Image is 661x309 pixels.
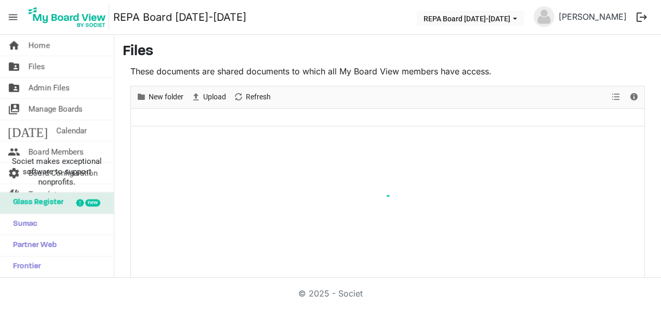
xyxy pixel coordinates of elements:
[56,120,87,141] span: Calendar
[29,35,50,56] span: Home
[113,7,246,28] a: REPA Board [DATE]-[DATE]
[8,256,41,277] span: Frontier
[5,156,109,187] span: Societ makes exceptional software to support nonprofits.
[8,235,57,256] span: Partner Web
[534,6,554,27] img: no-profile-picture.svg
[554,6,631,27] a: [PERSON_NAME]
[29,56,45,77] span: Files
[123,43,653,61] h3: Files
[8,35,20,56] span: home
[25,4,113,30] a: My Board View Logo
[8,56,20,77] span: folder_shared
[8,192,63,213] span: Glass Register
[29,78,70,98] span: Admin Files
[130,65,645,78] p: These documents are shared documents to which all My Board View members have access.
[8,120,48,141] span: [DATE]
[8,78,20,98] span: folder_shared
[3,7,23,27] span: menu
[25,4,109,30] img: My Board View Logo
[29,99,83,120] span: Manage Boards
[8,141,20,162] span: people
[29,141,84,162] span: Board Members
[85,199,100,207] div: new
[8,99,20,120] span: switch_account
[417,11,524,25] button: REPA Board 2025-2026 dropdownbutton
[631,6,653,28] button: logout
[298,288,363,299] a: © 2025 - Societ
[8,214,37,235] span: Sumac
